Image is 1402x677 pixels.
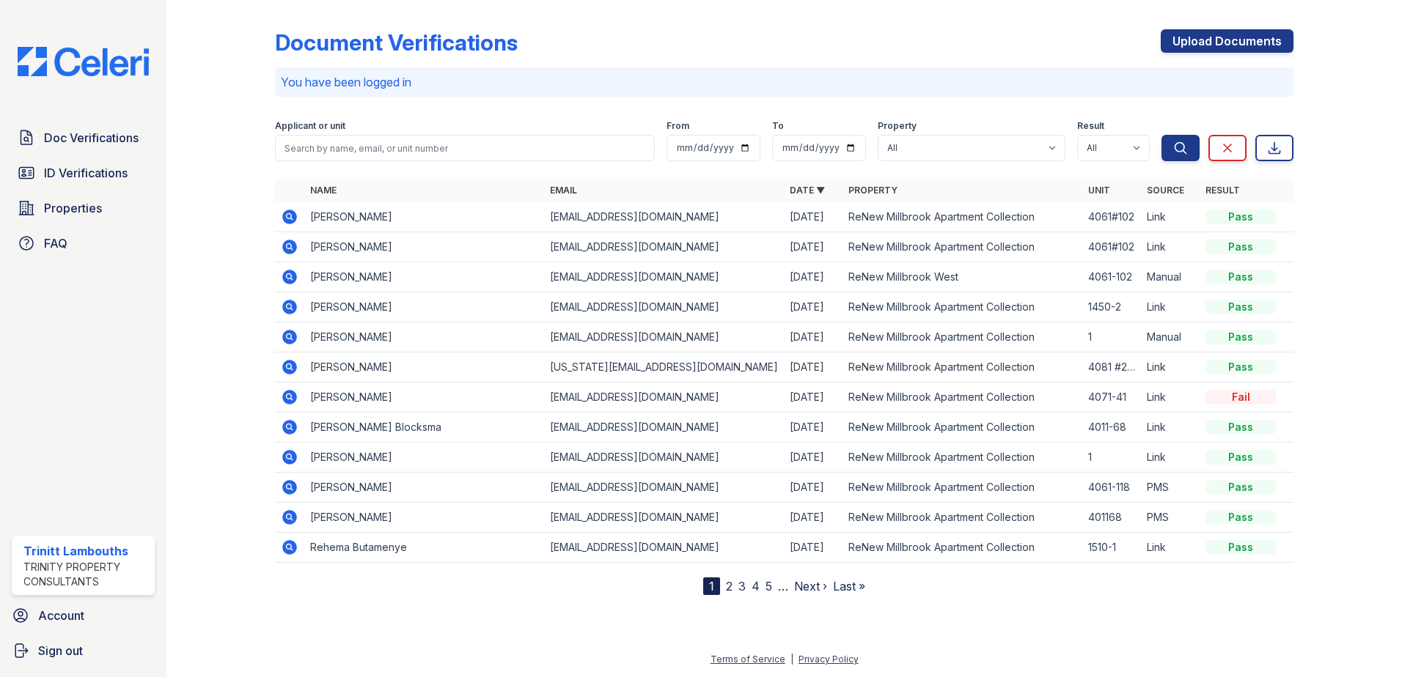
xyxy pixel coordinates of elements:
[1205,480,1276,495] div: Pass
[275,29,518,56] div: Document Verifications
[12,123,155,152] a: Doc Verifications
[1141,292,1200,322] td: Link
[281,73,1288,91] p: You have been logged in
[304,473,544,503] td: [PERSON_NAME]
[12,229,155,258] a: FAQ
[544,202,784,232] td: [EMAIL_ADDRESS][DOMAIN_NAME]
[784,262,843,292] td: [DATE]
[1082,232,1141,262] td: 4061#102
[799,654,859,665] a: Privacy Policy
[1141,382,1200,413] td: Link
[790,654,793,665] div: |
[6,47,161,76] img: CE_Logo_Blue-a8612792a0a2168367f1c8372b55b34899dd931a85d93a1a3d3e32e68fde9ad4.png
[1205,420,1276,434] div: Pass
[544,473,784,503] td: [EMAIL_ADDRESS][DOMAIN_NAME]
[843,503,1082,533] td: ReNew Millbrook Apartment Collection
[1141,352,1200,382] td: Link
[1205,300,1276,314] div: Pass
[275,120,345,132] label: Applicant or unit
[544,262,784,292] td: [EMAIL_ADDRESS][DOMAIN_NAME]
[304,382,544,413] td: [PERSON_NAME]
[843,292,1082,322] td: ReNew Millbrook Apartment Collection
[544,443,784,473] td: [EMAIL_ADDRESS][DOMAIN_NAME]
[766,579,772,593] a: 5
[310,185,337,196] a: Name
[1082,322,1141,352] td: 1
[12,158,155,188] a: ID Verifications
[667,120,689,132] label: From
[843,352,1082,382] td: ReNew Millbrook Apartment Collection
[1082,202,1141,232] td: 4061#102
[1205,390,1276,404] div: Fail
[544,533,784,563] td: [EMAIL_ADDRESS][DOMAIN_NAME]
[1082,352,1141,382] td: 4081 #204
[1205,240,1276,254] div: Pass
[778,577,788,595] span: …
[1205,540,1276,555] div: Pass
[1141,322,1200,352] td: Manual
[304,232,544,262] td: [PERSON_NAME]
[784,473,843,503] td: [DATE]
[784,533,843,563] td: [DATE]
[833,579,865,593] a: Last »
[1141,413,1200,443] td: Link
[1088,185,1110,196] a: Unit
[6,636,161,665] a: Sign out
[1141,232,1200,262] td: Link
[1082,473,1141,503] td: 4061-118
[544,292,784,322] td: [EMAIL_ADDRESS][DOMAIN_NAME]
[1205,185,1240,196] a: Result
[44,129,139,147] span: Doc Verifications
[784,413,843,443] td: [DATE]
[843,473,1082,503] td: ReNew Millbrook Apartment Collection
[784,382,843,413] td: [DATE]
[1082,443,1141,473] td: 1
[304,533,544,563] td: Rehema Butamenye
[726,579,733,593] a: 2
[848,185,898,196] a: Property
[44,164,128,182] span: ID Verifications
[544,503,784,533] td: [EMAIL_ADDRESS][DOMAIN_NAME]
[1077,120,1104,132] label: Result
[304,443,544,473] td: [PERSON_NAME]
[1082,413,1141,443] td: 4011-68
[1082,503,1141,533] td: 401168
[304,413,544,443] td: [PERSON_NAME] Blocksma
[1147,185,1184,196] a: Source
[1205,510,1276,525] div: Pass
[304,322,544,352] td: [PERSON_NAME]
[1082,382,1141,413] td: 4071-41
[1082,292,1141,322] td: 1450-2
[1141,503,1200,533] td: PMS
[304,292,544,322] td: [PERSON_NAME]
[550,185,577,196] a: Email
[1205,330,1276,344] div: Pass
[878,120,917,132] label: Property
[711,654,785,665] a: Terms of Service
[544,382,784,413] td: [EMAIL_ADDRESS][DOMAIN_NAME]
[843,202,1082,232] td: ReNew Millbrook Apartment Collection
[12,193,155,223] a: Properties
[772,120,784,132] label: To
[544,232,784,262] td: [EMAIL_ADDRESS][DOMAIN_NAME]
[1205,360,1276,374] div: Pass
[23,560,149,589] div: Trinity Property Consultants
[304,262,544,292] td: [PERSON_NAME]
[843,413,1082,443] td: ReNew Millbrook Apartment Collection
[843,232,1082,262] td: ReNew Millbrook Apartment Collection
[790,185,825,196] a: Date ▼
[1205,270,1276,284] div: Pass
[784,232,843,262] td: [DATE]
[784,443,843,473] td: [DATE]
[304,352,544,382] td: [PERSON_NAME]
[784,503,843,533] td: [DATE]
[1141,262,1200,292] td: Manual
[544,352,784,382] td: [US_STATE][EMAIL_ADDRESS][DOMAIN_NAME]
[1141,473,1200,503] td: PMS
[44,234,67,252] span: FAQ
[1141,533,1200,563] td: Link
[738,579,746,593] a: 3
[544,413,784,443] td: [EMAIL_ADDRESS][DOMAIN_NAME]
[1205,450,1276,465] div: Pass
